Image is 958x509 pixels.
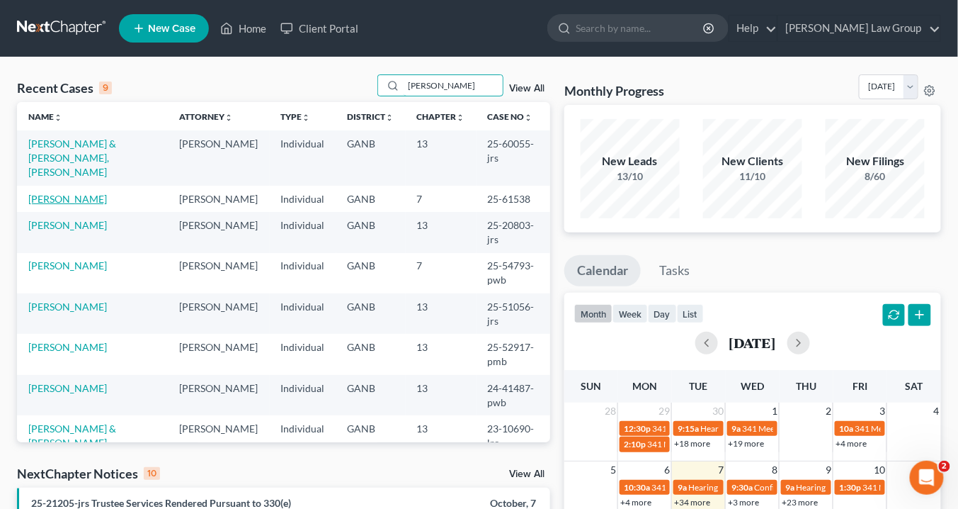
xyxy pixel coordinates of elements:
[406,130,477,185] td: 13
[741,380,764,392] span: Wed
[477,212,550,252] td: 25-20803-jrs
[477,253,550,293] td: 25-54793-pwb
[281,111,311,122] a: Typeunfold_more
[406,375,477,415] td: 13
[729,16,777,41] a: Help
[574,304,612,323] button: month
[731,423,741,434] span: 9a
[826,153,925,169] div: New Filings
[728,438,764,449] a: +19 more
[477,334,550,374] td: 25-52917-pmb
[678,423,699,434] span: 9:15a
[488,111,533,122] a: Case Nounfold_more
[674,438,710,449] a: +18 more
[336,253,406,293] td: GANB
[477,293,550,334] td: 25-51056-jrs
[28,219,107,231] a: [PERSON_NAME]
[28,138,116,178] a: [PERSON_NAME] & [PERSON_NAME], [PERSON_NAME]
[54,113,62,122] i: unfold_more
[728,497,759,508] a: +3 more
[703,153,802,169] div: New Clients
[477,130,550,185] td: 25-60055-jrs
[28,111,62,122] a: Nameunfold_more
[647,439,775,449] span: 341 Meeting for [PERSON_NAME]
[624,439,646,449] span: 2:10p
[28,423,116,449] a: [PERSON_NAME] & [PERSON_NAME]
[648,304,677,323] button: day
[651,482,779,493] span: 341 Meeting for [PERSON_NAME]
[525,113,533,122] i: unfold_more
[632,380,657,392] span: Mon
[348,111,394,122] a: Districtunfold_more
[302,113,311,122] i: unfold_more
[270,253,336,293] td: Individual
[169,334,270,374] td: [PERSON_NAME]
[270,186,336,212] td: Individual
[778,16,940,41] a: [PERSON_NAME] Law Group
[700,423,811,434] span: Hearing for [PERSON_NAME]
[581,153,680,169] div: New Leads
[770,403,779,420] span: 1
[731,482,753,493] span: 9:30a
[406,186,477,212] td: 7
[406,212,477,252] td: 13
[28,259,107,272] a: [PERSON_NAME]
[270,375,336,415] td: Individual
[169,186,270,212] td: [PERSON_NAME]
[581,380,601,392] span: Sun
[169,415,270,456] td: [PERSON_NAME]
[406,253,477,293] td: 7
[703,169,802,184] div: 11/10
[652,423,823,434] span: 341 Meeting for [PERSON_NAME][US_STATE]
[905,380,923,392] span: Sat
[180,111,234,122] a: Attorneyunfold_more
[509,84,544,94] a: View All
[406,293,477,334] td: 13
[99,82,112,94] div: 9
[406,415,477,456] td: 13
[336,415,406,456] td: GANB
[939,461,950,472] span: 2
[386,113,394,122] i: unfold_more
[663,462,671,479] span: 6
[620,497,651,508] a: +4 more
[878,403,886,420] span: 3
[17,465,160,482] div: NextChapter Notices
[144,467,160,480] div: 10
[770,462,779,479] span: 8
[872,462,886,479] span: 10
[336,375,406,415] td: GANB
[603,403,617,420] span: 28
[609,462,617,479] span: 5
[404,75,503,96] input: Search by name...
[457,113,465,122] i: unfold_more
[933,403,941,420] span: 4
[785,482,794,493] span: 9a
[717,462,725,479] span: 7
[564,82,665,99] h3: Monthly Progress
[796,380,816,392] span: Thu
[336,212,406,252] td: GANB
[336,293,406,334] td: GANB
[826,169,925,184] div: 8/60
[782,497,818,508] a: +23 more
[336,334,406,374] td: GANB
[31,497,291,509] a: 25-21205-jrs Trustee Services Rendered Pursuant to 330(e)
[688,482,799,493] span: Hearing for [PERSON_NAME]
[576,15,705,41] input: Search by name...
[336,186,406,212] td: GANB
[624,482,650,493] span: 10:30a
[824,462,833,479] span: 9
[477,415,550,456] td: 23-10690-lrc
[477,375,550,415] td: 24-41487-pwb
[678,482,687,493] span: 9a
[169,375,270,415] td: [PERSON_NAME]
[406,334,477,374] td: 13
[17,79,112,96] div: Recent Cases
[742,423,869,434] span: 341 Meeting for [PERSON_NAME]
[729,335,776,350] h2: [DATE]
[28,382,107,394] a: [PERSON_NAME]
[839,482,861,493] span: 1:30p
[509,469,544,479] a: View All
[169,130,270,185] td: [PERSON_NAME]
